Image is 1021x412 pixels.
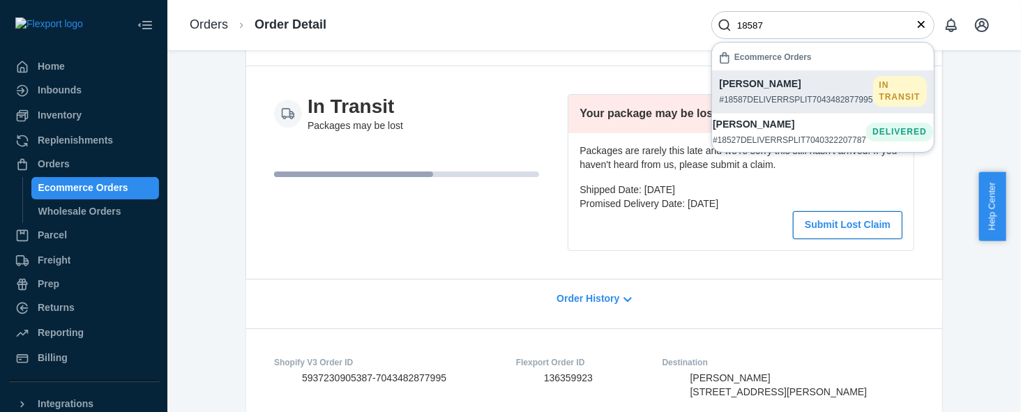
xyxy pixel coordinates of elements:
a: Parcel [8,224,159,247]
header: Your package may be lost [568,95,914,133]
a: Order Detail [255,17,326,31]
div: Inventory [38,109,82,123]
p: [PERSON_NAME] [719,77,872,91]
div: Parcel [38,229,67,243]
a: Returns [8,297,159,319]
div: Prep [38,277,59,291]
button: Help Center [978,171,1006,241]
button: Open account menu [968,11,996,39]
button: Close Search [914,17,928,33]
img: Flexport logo [15,17,83,31]
a: Reporting [8,322,159,344]
div: Wholesale Orders [38,205,121,219]
button: Close Navigation [131,11,159,39]
a: Billing [8,347,159,369]
div: Orders [38,158,70,171]
dd: 5937230905387-7043482877995 [302,372,494,386]
div: Reporting [38,326,84,340]
button: Submit Lost Claim [793,211,902,239]
div: Packages may be lost [308,94,403,133]
svg: Search Icon [718,18,732,32]
div: Inbounds [38,84,82,98]
div: Billing [38,351,68,365]
span: Order History [557,292,619,306]
a: Replenishments [8,130,159,152]
div: Replenishments [38,134,113,148]
h3: In Transit [308,94,403,119]
dd: 136359923 [544,372,640,386]
a: Inbounds [8,79,159,102]
a: Wholesale Orders [31,201,160,223]
div: Integrations [38,397,93,411]
a: Orders [190,17,228,31]
div: Ecommerce Orders [38,181,128,195]
p: #18587DELIVERRSPLIT7043482877995 [719,94,872,106]
a: Inventory [8,105,159,127]
p: Promised Delivery Date: [DATE] [580,197,902,211]
input: Search Input [732,20,903,31]
a: Freight [8,250,159,272]
dt: Flexport Order ID [516,357,640,369]
a: Home [8,56,159,78]
div: Freight [38,254,70,268]
div: IN TRANSIT [873,76,927,107]
dt: Destination [663,357,914,369]
a: Orders [8,153,159,176]
a: Prep [8,273,159,296]
span: [PERSON_NAME] [STREET_ADDRESS][PERSON_NAME] [690,372,868,397]
p: Shipped Date: [DATE] [580,183,902,197]
p: [PERSON_NAME] [713,118,866,132]
div: DELIVERED [866,123,933,142]
a: Ecommerce Orders [31,177,160,199]
p: #18527DELIVERRSPLIT7040322207787 [713,135,866,146]
ol: breadcrumbs [179,5,338,45]
button: Open notifications [937,11,965,39]
div: Returns [38,301,75,315]
dt: Shopify V3 Order ID [274,357,494,369]
p: Packages are rarely this late and we're sorry this still hasn't arrived. If you haven't heard fro... [580,144,902,172]
div: Home [38,60,65,74]
h6: Ecommerce Orders [734,53,812,62]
